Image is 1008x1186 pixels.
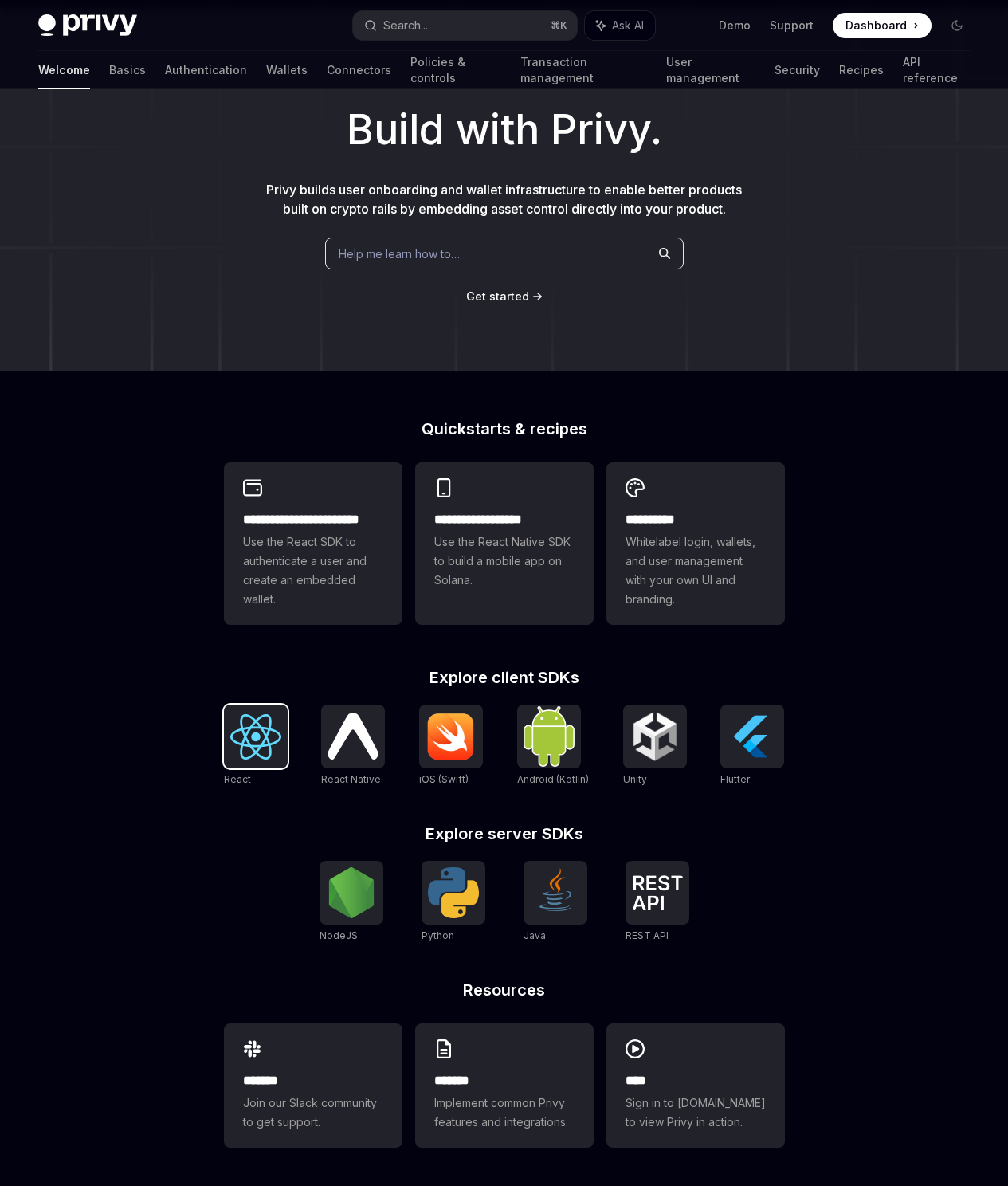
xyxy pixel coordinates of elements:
[419,773,469,785] span: iOS (Swift)
[224,1023,402,1148] a: **** **Join our Slack community to get support.
[38,14,137,37] img: dark logo
[903,51,970,89] a: API reference
[466,289,529,303] span: Get started
[243,532,383,609] span: Use the React SDK to authenticate a user and create an embedded wallet.
[666,51,756,89] a: User management
[230,714,281,760] img: React
[383,16,428,35] div: Search...
[353,11,577,40] button: Search...⌘K
[720,773,750,785] span: Flutter
[415,1023,594,1148] a: **** **Implement common Privy features and integrations.
[321,705,385,787] a: React NativeReact Native
[626,532,766,609] span: Whitelabel login, wallets, and user management with your own UI and branding.
[606,1023,785,1148] a: ****Sign in to [DOMAIN_NAME] to view Privy in action.
[224,421,785,437] h2: Quickstarts & recipes
[422,861,485,944] a: PythonPython
[623,773,647,785] span: Unity
[520,51,646,89] a: Transaction management
[224,705,288,787] a: ReactReact
[524,706,575,766] img: Android (Kotlin)
[630,711,680,762] img: Unity
[320,861,383,944] a: NodeJSNodeJS
[833,13,932,38] a: Dashboard
[224,670,785,685] h2: Explore client SDKs
[517,705,589,787] a: Android (Kotlin)Android (Kotlin)
[224,826,785,842] h2: Explore server SDKs
[727,711,778,762] img: Flutter
[612,18,644,33] span: Ask AI
[25,99,983,161] h1: Build with Privy.
[626,861,689,944] a: REST APIREST API
[426,713,477,760] img: iOS (Swift)
[845,18,907,33] span: Dashboard
[719,18,751,33] a: Demo
[434,1094,575,1132] span: Implement common Privy features and integrations.
[530,867,581,918] img: Java
[720,705,784,787] a: FlutterFlutter
[419,705,483,787] a: iOS (Swift)iOS (Swift)
[551,19,567,32] span: ⌘ K
[243,1094,383,1132] span: Join our Slack community to get support.
[585,11,655,40] button: Ask AI
[266,182,742,217] span: Privy builds user onboarding and wallet infrastructure to enable better products built on crypto ...
[428,867,479,918] img: Python
[626,1094,766,1132] span: Sign in to [DOMAIN_NAME] to view Privy in action.
[770,18,814,33] a: Support
[165,51,247,89] a: Authentication
[524,929,546,941] span: Java
[839,51,884,89] a: Recipes
[410,51,501,89] a: Policies & controls
[109,51,146,89] a: Basics
[606,462,785,625] a: **** *****Whitelabel login, wallets, and user management with your own UI and branding.
[517,773,589,785] span: Android (Kotlin)
[339,245,460,262] span: Help me learn how to…
[626,929,669,941] span: REST API
[328,713,378,759] img: React Native
[524,861,587,944] a: JavaJava
[224,982,785,998] h2: Resources
[327,51,391,89] a: Connectors
[944,13,970,38] button: Toggle dark mode
[434,532,575,590] span: Use the React Native SDK to build a mobile app on Solana.
[466,289,529,304] a: Get started
[415,462,594,625] a: **** **** **** ***Use the React Native SDK to build a mobile app on Solana.
[623,705,687,787] a: UnityUnity
[632,875,683,910] img: REST API
[422,929,454,941] span: Python
[321,773,381,785] span: React Native
[320,929,358,941] span: NodeJS
[775,51,820,89] a: Security
[224,773,251,785] span: React
[38,51,90,89] a: Welcome
[326,867,377,918] img: NodeJS
[266,51,308,89] a: Wallets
